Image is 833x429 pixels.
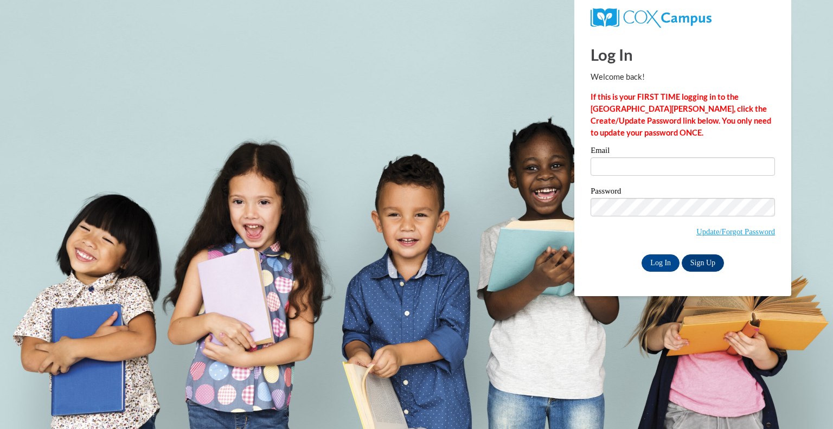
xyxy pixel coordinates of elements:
input: Log In [642,254,680,272]
a: Update/Forgot Password [696,227,775,236]
label: Password [591,187,775,198]
a: Sign Up [682,254,724,272]
p: Welcome back! [591,71,775,83]
h1: Log In [591,43,775,66]
a: COX Campus [591,12,712,22]
img: COX Campus [591,8,712,28]
strong: If this is your FIRST TIME logging in to the [GEOGRAPHIC_DATA][PERSON_NAME], click the Create/Upd... [591,92,771,137]
label: Email [591,146,775,157]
